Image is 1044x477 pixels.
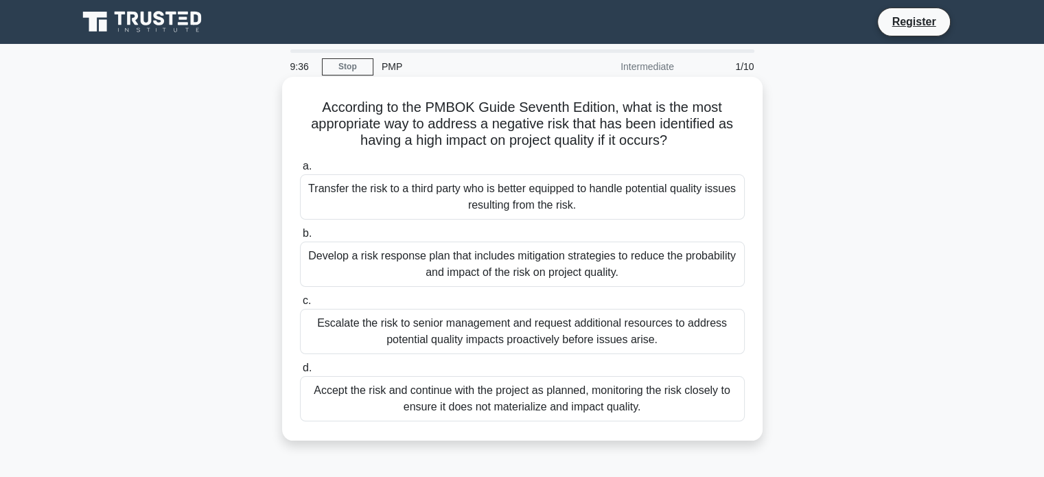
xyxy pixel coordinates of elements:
div: Accept the risk and continue with the project as planned, monitoring the risk closely to ensure i... [300,376,745,421]
span: c. [303,294,311,306]
div: PMP [373,53,562,80]
span: a. [303,160,312,172]
a: Stop [322,58,373,75]
a: Register [883,13,944,30]
h5: According to the PMBOK Guide Seventh Edition, what is the most appropriate way to address a negat... [299,99,746,150]
span: d. [303,362,312,373]
span: b. [303,227,312,239]
div: 9:36 [282,53,322,80]
div: Intermediate [562,53,682,80]
div: 1/10 [682,53,763,80]
div: Transfer the risk to a third party who is better equipped to handle potential quality issues resu... [300,174,745,220]
div: Develop a risk response plan that includes mitigation strategies to reduce the probability and im... [300,242,745,287]
div: Escalate the risk to senior management and request additional resources to address potential qual... [300,309,745,354]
